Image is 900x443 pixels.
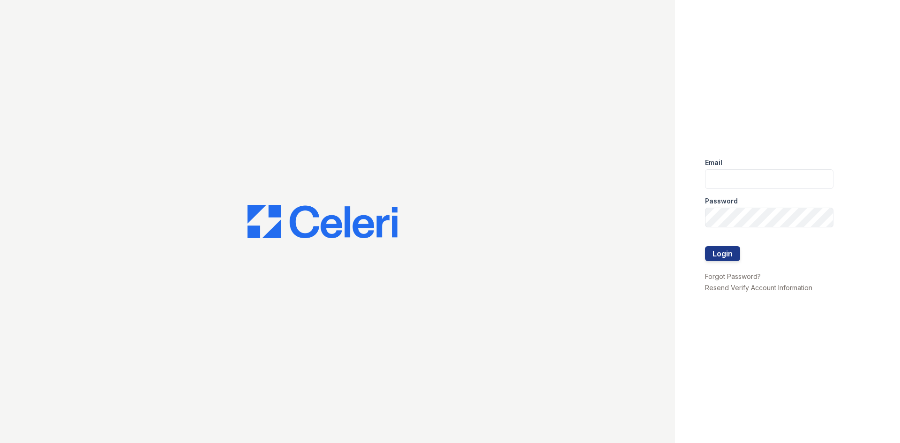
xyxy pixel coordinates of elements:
[705,284,812,292] a: Resend Verify Account Information
[705,196,738,206] label: Password
[705,272,761,280] a: Forgot Password?
[705,246,740,261] button: Login
[247,205,397,239] img: CE_Logo_Blue-a8612792a0a2168367f1c8372b55b34899dd931a85d93a1a3d3e32e68fde9ad4.png
[705,158,722,167] label: Email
